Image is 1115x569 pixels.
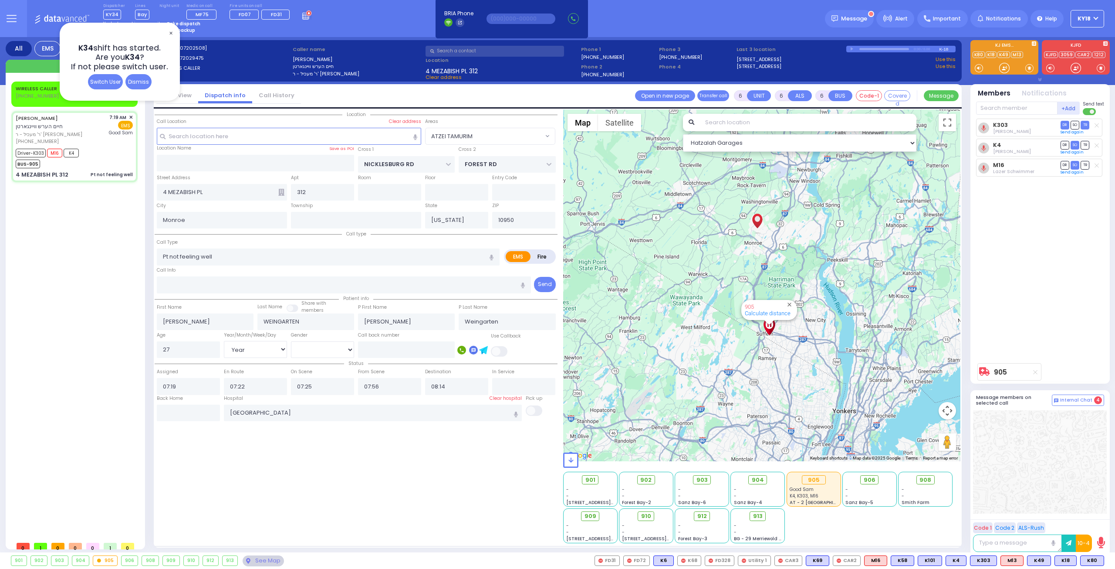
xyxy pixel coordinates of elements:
[1045,15,1057,23] span: Help
[490,395,522,402] label: Clear hospital
[167,28,174,38] span: ✕
[1052,395,1104,406] button: Internal Chat 4
[1081,121,1089,129] span: TR
[837,559,841,563] img: red-radio-icon.svg
[745,310,791,317] a: Calculate distance
[51,556,68,566] div: 903
[135,3,149,9] label: Lines
[16,131,106,138] span: ר' מעכיל - ר' [PERSON_NAME]
[1061,129,1084,135] a: Send again
[51,543,64,549] span: 0
[492,174,517,181] label: Entry Code
[778,559,783,563] img: red-radio-icon.svg
[1081,161,1089,169] span: TR
[271,11,282,18] span: FD31
[924,90,959,101] button: Message
[125,74,152,89] div: Dismiss
[157,145,191,152] label: Location Name
[845,499,873,506] span: Sanz Bay-5
[565,450,594,461] img: Google
[1027,555,1051,566] div: BLS
[301,300,326,307] small: Share with
[1071,10,1104,27] button: KY18
[426,46,564,57] input: Search a contact
[34,13,92,24] img: Logo
[678,522,681,529] span: -
[425,128,555,144] span: ATZEI TAMURIM
[970,555,997,566] div: BLS
[831,15,838,22] img: message.svg
[142,556,159,566] div: 908
[734,493,737,499] span: -
[203,556,218,566] div: 912
[677,555,701,566] div: K68
[895,15,908,23] span: Alert
[1083,107,1097,116] label: Turn off text
[622,529,625,535] span: -
[358,332,399,339] label: Call back number
[1075,51,1091,58] a: CAR2
[622,493,625,499] span: -
[224,368,244,375] label: En Route
[167,20,200,27] strong: Take dispatch
[970,43,1038,49] label: KJ EMS...
[157,332,166,339] label: Age
[16,160,40,168] span: BUS-905
[358,174,371,181] label: Room
[1054,555,1077,566] div: K18
[1027,555,1051,566] div: K49
[301,307,324,313] span: members
[891,555,914,566] div: BLS
[993,128,1031,135] span: Chemy Schaffer
[426,128,543,144] span: ATZEI TAMURIM
[1011,51,1023,58] a: M13
[697,512,707,521] span: 912
[902,493,904,499] span: -
[426,74,462,81] span: Clear address
[997,51,1010,58] a: K49
[566,493,569,499] span: -
[159,44,290,52] label: Cad:
[1042,43,1110,49] label: KJFD
[291,332,307,339] label: Gender
[16,123,63,130] span: חיים הערש וויינגארטן
[627,559,632,563] img: red-radio-icon.svg
[697,90,729,101] button: Transfer call
[891,555,914,566] div: K58
[595,555,620,566] div: FD31
[1080,555,1104,566] div: BLS
[994,369,1007,375] a: 905
[165,27,195,34] strong: Take backup
[622,499,651,506] span: Forest Bay-2
[785,300,794,309] button: Close
[444,10,473,17] span: BRIA Phone
[1080,555,1104,566] div: K80
[737,46,846,53] label: Last 3 location
[459,146,476,153] label: Cross 2
[681,559,686,563] img: red-radio-icon.svg
[16,115,58,122] a: [PERSON_NAME]
[69,543,82,549] span: 0
[864,555,887,566] div: M16
[459,304,487,311] label: P Last Name
[104,543,117,549] span: 1
[425,174,436,181] label: Floor
[946,555,966,566] div: BLS
[358,146,374,153] label: Cross 1
[833,555,861,566] div: CAR2
[622,522,625,529] span: -
[734,486,737,493] span: -
[653,555,674,566] div: BLS
[1054,399,1058,403] img: comment-alt.png
[198,91,252,99] a: Dispatch info
[1061,150,1084,155] a: Send again
[1083,101,1104,107] span: Send text
[734,499,762,506] span: Sanz Bay-4
[598,559,603,563] img: red-radio-icon.svg
[678,486,681,493] span: -
[122,556,138,566] div: 906
[993,148,1031,155] span: Yomi Sofer
[91,171,133,178] div: Pt not feeling well
[970,555,997,566] div: K303
[157,118,186,125] label: Call Location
